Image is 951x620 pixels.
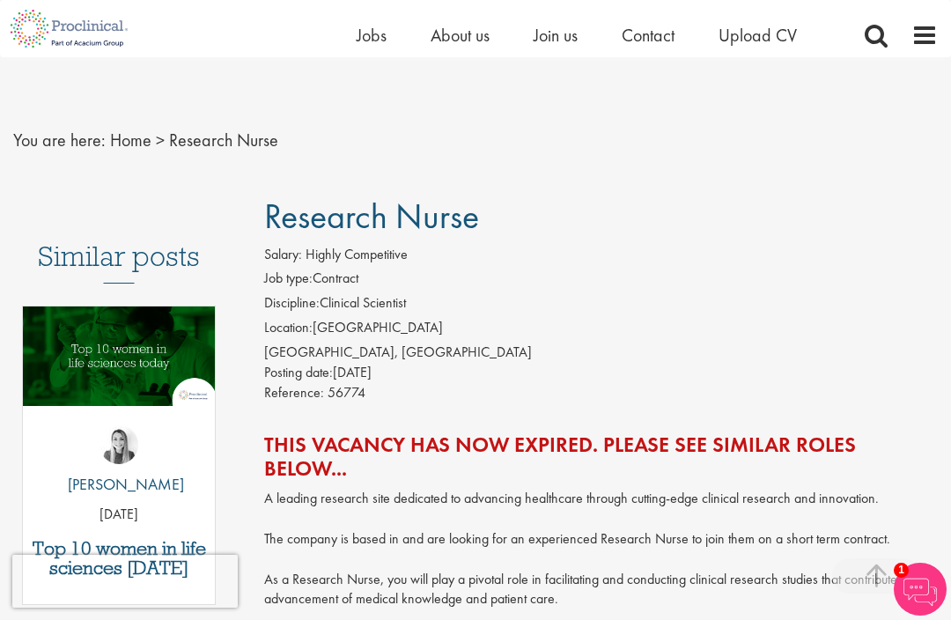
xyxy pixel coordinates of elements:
[264,489,938,609] p: A leading research site dedicated to advancing healthcare through cutting-edge clinical research ...
[156,129,165,151] span: >
[264,383,324,403] label: Reference:
[264,245,302,265] label: Salary:
[622,24,675,47] a: Contact
[38,241,200,284] h3: Similar posts
[357,24,387,47] a: Jobs
[264,269,313,289] label: Job type:
[32,539,206,578] a: Top 10 women in life sciences [DATE]
[264,194,479,239] span: Research Nurse
[264,433,938,480] h2: This vacancy has now expired. Please see similar roles below...
[264,269,938,293] li: Contract
[264,293,938,318] li: Clinical Scientist
[264,293,320,314] label: Discipline:
[55,473,184,496] p: [PERSON_NAME]
[12,555,238,608] iframe: reCAPTCHA
[264,343,938,363] div: [GEOGRAPHIC_DATA], [GEOGRAPHIC_DATA]
[431,24,490,47] a: About us
[169,129,278,151] span: Research Nurse
[23,306,215,406] img: Top 10 women in life sciences today
[264,318,313,338] label: Location:
[534,24,578,47] a: Join us
[719,24,797,47] a: Upload CV
[264,363,938,383] div: [DATE]
[894,563,947,616] img: Chatbot
[110,129,151,151] a: breadcrumb link
[23,306,215,462] a: Link to a post
[23,505,215,525] p: [DATE]
[13,129,106,151] span: You are here:
[264,318,938,343] li: [GEOGRAPHIC_DATA]
[894,563,909,578] span: 1
[328,383,365,402] span: 56774
[306,245,408,263] span: Highly Competitive
[55,425,184,505] a: Hannah Burke [PERSON_NAME]
[100,425,138,464] img: Hannah Burke
[264,363,333,381] span: Posting date:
